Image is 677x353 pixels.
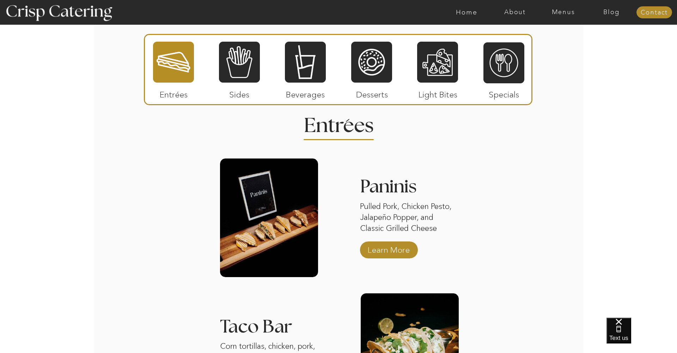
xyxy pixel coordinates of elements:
[606,318,677,353] iframe: podium webchat widget bubble
[491,9,539,16] a: About
[443,9,491,16] a: Home
[365,238,412,258] a: Learn More
[216,83,263,103] p: Sides
[304,116,373,130] h2: Entrees
[414,83,461,103] p: Light Bites
[360,201,458,235] p: Pulled Pork, Chicken Pesto, Jalapeño Popper, and Classic Grilled Cheese
[360,178,458,200] h3: Paninis
[282,83,329,103] p: Beverages
[480,83,527,103] p: Specials
[539,9,587,16] a: Menus
[636,9,672,16] a: Contact
[348,83,395,103] p: Desserts
[587,9,636,16] a: Blog
[220,318,318,327] h3: Taco Bar
[150,83,197,103] p: Entrées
